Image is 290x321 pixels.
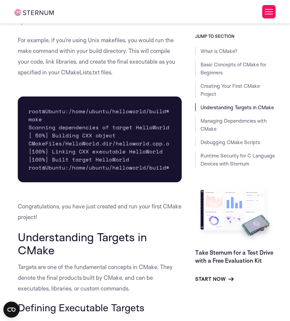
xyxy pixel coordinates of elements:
img: sternum iot [14,9,54,16]
a: Take Sternum for a Test Drive with a Free Evaluation Kit [195,249,273,264]
p: Targets are one of the fundamental concepts in CMake. They denote the final products built by CMa... [18,262,182,294]
pre: root@Ubuntu:/home/ubuntu/helloworld/build# make Scanning dependencies of target HelloWorld [ 50%]... [18,97,182,182]
button: Toggle Menu [262,5,276,18]
button: Open CMP widget [3,302,19,318]
a: Start Now [195,275,234,283]
h3: Defining Executable Targets [18,302,182,313]
a: Runtime Security for C Language Devices with Sternum [200,152,275,167]
p: Congratulations, you have just created and run your first CMake project! [18,201,182,222]
a: Understanding Targets in CMake [200,104,274,111]
a: Debugging CMake Scripts [200,139,260,145]
p: For example, if you’re using Unix makefiles, you would run the make command within your build dir... [18,35,182,78]
a: What is CMake? [200,48,237,54]
h2: Understanding Targets in CMake [18,231,182,256]
img: Take Sternum for a Test Drive with a Free Evaluation Kit [195,186,275,243]
a: Managing Dependencies with CMake [200,118,267,132]
a: Creating Your First CMake Project [200,83,260,97]
a: Basic Concepts of CMake for Beginners [200,61,266,76]
h3: JUMP TO SECTION [195,34,275,39]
